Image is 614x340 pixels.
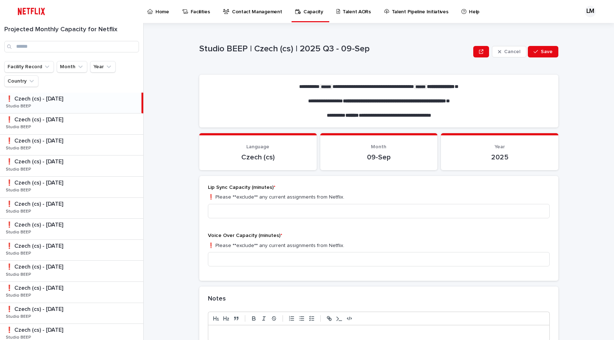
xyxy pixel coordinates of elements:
[6,157,65,165] p: ❗️ Czech (cs) - [DATE]
[4,41,139,52] input: Search
[6,271,32,277] p: Studio BEEP
[6,220,65,228] p: ❗️ Czech (cs) - [DATE]
[6,241,65,250] p: ❗️ Czech (cs) - [DATE]
[6,144,32,151] p: Studio BEEP
[6,136,65,144] p: ❗️ Czech (cs) - [DATE]
[6,115,65,123] p: ❗️ Czech (cs) - [DATE]
[4,26,139,34] h1: Projected Monthly Capacity for Netflix
[6,283,65,292] p: ❗️ Czech (cs) - [DATE]
[585,6,596,17] div: LM
[6,199,65,208] p: ❗️ Czech (cs) - [DATE]
[208,185,275,190] span: Lip Sync Capacity (minutes)
[6,250,32,256] p: Studio BEEP
[6,94,65,102] p: ❗️ Czech (cs) - [DATE]
[6,292,32,298] p: Studio BEEP
[208,295,226,303] h2: Notes
[199,44,470,54] p: Studio BEEP | Czech (cs) | 2025 Q3 - 09-Sep
[492,46,526,57] button: Cancel
[57,61,87,73] button: Month
[371,144,386,149] span: Month
[450,153,550,162] p: 2025
[329,153,429,162] p: 09-Sep
[6,123,32,130] p: Studio BEEP
[14,4,48,19] img: ifQbXi3ZQGMSEF7WDB7W
[541,49,553,54] span: Save
[6,166,32,172] p: Studio BEEP
[6,178,65,186] p: ❗️ Czech (cs) - [DATE]
[6,208,32,214] p: Studio BEEP
[208,242,550,250] p: ❗️ Please **exclude** any current assignments from Netflix.
[90,61,116,73] button: Year
[6,262,65,270] p: ❗️ Czech (cs) - [DATE]
[246,144,269,149] span: Language
[6,102,32,109] p: Studio BEEP
[6,334,32,340] p: Studio BEEP
[208,194,550,201] p: ❗️ Please **exclude** any current assignments from Netflix.
[6,186,32,193] p: Studio BEEP
[4,61,54,73] button: Facility Record
[4,75,38,87] button: Country
[494,144,505,149] span: Year
[6,228,32,235] p: Studio BEEP
[528,46,558,57] button: Save
[6,325,65,334] p: ❗️ Czech (cs) - [DATE]
[6,313,32,319] p: Studio BEEP
[208,153,308,162] p: Czech (cs)
[208,233,282,238] span: Voice Over Capacity (minutes)
[6,304,65,313] p: ❗️ Czech (cs) - [DATE]
[504,49,520,54] span: Cancel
